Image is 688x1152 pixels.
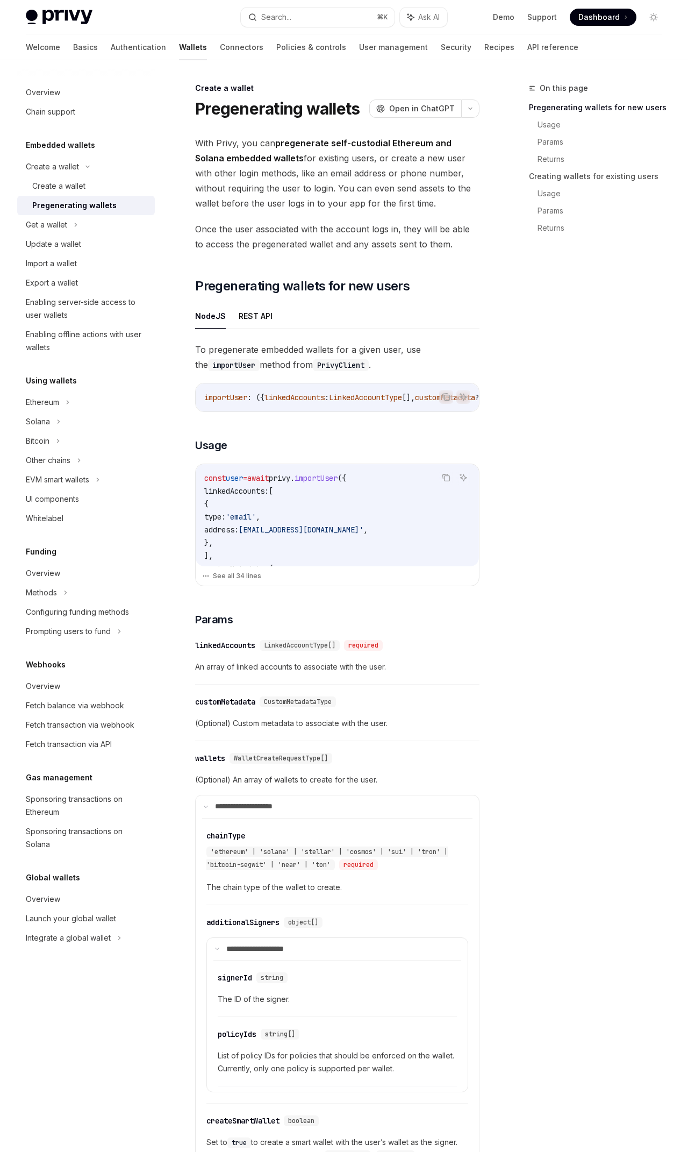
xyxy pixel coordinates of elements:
a: Update a wallet [17,234,155,254]
div: wallets [195,753,225,764]
a: UI components [17,489,155,509]
span: [], [402,393,415,402]
span: (Optional) Custom metadata to associate with the user. [195,717,479,730]
div: Search... [261,11,291,24]
a: Import a wallet [17,254,155,273]
span: importUser [204,393,247,402]
span: address: [204,525,239,535]
a: Overview [17,890,155,909]
button: See all 34 lines [202,568,472,584]
span: LinkedAccountType[] [264,641,335,650]
button: Copy the contents from the code block [439,471,453,485]
a: Configuring funding methods [17,602,155,622]
div: Launch your global wallet [26,912,116,925]
span: (Optional) An array of wallets to create for the user. [195,773,479,786]
div: linkedAccounts [195,640,255,651]
span: const [204,473,226,483]
a: Wallets [179,34,207,60]
button: Toggle dark mode [645,9,662,26]
span: The ID of the signer. [218,993,457,1006]
div: Enabling server-side access to user wallets [26,296,148,322]
span: With Privy, you can for existing users, or create a new user with other login methods, like an em... [195,136,479,211]
span: List of policy IDs for policies that should be enforced on the wallet. Currently, only one policy... [218,1049,457,1075]
span: [EMAIL_ADDRESS][DOMAIN_NAME]' [239,525,363,535]
span: await [247,473,269,483]
div: Export a wallet [26,276,78,289]
span: An array of linked accounts to associate with the user. [195,660,479,673]
a: Security [441,34,471,60]
a: Sponsoring transactions on Ethereum [17,790,155,822]
div: Create a wallet [26,160,79,173]
a: Create a wallet [17,176,155,196]
div: Fetch transaction via webhook [26,719,134,731]
span: LinkedAccountType [329,393,402,402]
div: chainType [206,830,245,841]
span: On this page [540,82,588,95]
a: Support [527,12,557,23]
div: Prompting users to fund [26,625,111,638]
div: Sponsoring transactions on Ethereum [26,793,148,819]
a: Fetch transaction via webhook [17,715,155,735]
a: Export a wallet [17,273,155,293]
div: Get a wallet [26,218,67,231]
span: To pregenerate embedded wallets for a given user, use the method from . [195,342,479,372]
h5: Gas management [26,771,92,784]
div: Pregenerating wallets [32,199,117,212]
button: REST API [239,303,273,329]
span: Open in ChatGPT [389,103,455,114]
a: Recipes [484,34,514,60]
a: Usage [537,116,671,133]
div: Overview [26,86,60,99]
div: Sponsoring transactions on Solana [26,825,148,851]
a: Pregenerating wallets for new users [529,99,671,116]
a: Basics [73,34,98,60]
div: Ethereum [26,396,59,409]
a: API reference [527,34,578,60]
button: NodeJS [195,303,226,329]
span: customMetadata [415,393,475,402]
a: Usage [537,185,671,202]
span: boolean [288,1117,314,1125]
a: Fetch transaction via API [17,735,155,754]
div: Create a wallet [195,83,479,94]
h1: Pregenerating wallets [195,99,360,118]
span: string[] [265,1030,295,1039]
button: Copy the contents from the code block [439,390,453,404]
a: Dashboard [570,9,636,26]
div: Whitelabel [26,512,63,525]
strong: pregenerate self-custodial Ethereum and Solana embedded wallets [195,138,451,163]
span: customMetadata: [204,564,269,573]
span: ⌘ K [377,13,388,22]
div: Fetch balance via webhook [26,699,124,712]
span: Once the user associated with the account logs in, they will be able to access the pregenerated w... [195,222,479,252]
a: Authentication [111,34,166,60]
span: type: [204,512,226,522]
a: Fetch balance via webhook [17,696,155,715]
a: Enabling offline actions with user wallets [17,325,155,357]
h5: Global wallets [26,871,80,884]
span: Params [195,612,233,627]
div: signerId [218,972,252,983]
div: Overview [26,567,60,580]
span: [ [269,486,273,496]
a: Whitelabel [17,509,155,528]
a: Overview [17,83,155,102]
div: Other chains [26,454,70,467]
button: Ask AI [456,390,470,404]
span: Pregenerating wallets for new users [195,278,410,295]
a: Welcome [26,34,60,60]
a: Launch your global wallet [17,909,155,928]
a: Returns [537,151,671,168]
span: { [269,564,273,573]
div: Update a wallet [26,238,81,251]
span: string [261,973,283,982]
span: importUser [295,473,338,483]
span: : ({ [247,393,264,402]
a: Overview [17,564,155,583]
div: Chain support [26,105,75,118]
div: required [344,640,383,651]
span: ({ [338,473,346,483]
span: ?: [475,393,484,402]
div: UI components [26,493,79,506]
a: Enabling server-side access to user wallets [17,293,155,325]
